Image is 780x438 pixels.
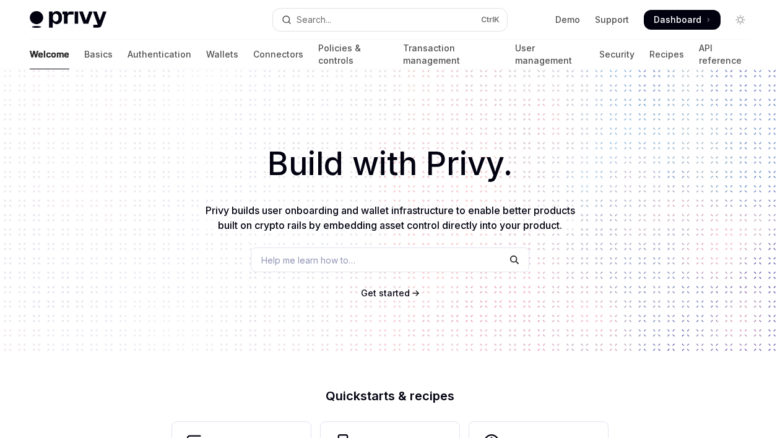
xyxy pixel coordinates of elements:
[515,40,584,69] a: User management
[253,40,303,69] a: Connectors
[84,40,113,69] a: Basics
[599,40,635,69] a: Security
[128,40,191,69] a: Authentication
[273,9,506,31] button: Open search
[30,40,69,69] a: Welcome
[699,40,750,69] a: API reference
[361,288,410,298] span: Get started
[649,40,684,69] a: Recipes
[30,11,106,28] img: light logo
[361,287,410,299] a: Get started
[261,254,355,267] span: Help me learn how to…
[206,204,575,231] span: Privy builds user onboarding and wallet infrastructure to enable better products built on crypto ...
[20,140,760,188] h1: Build with Privy.
[644,10,721,30] a: Dashboard
[595,14,629,26] a: Support
[297,12,331,27] div: Search...
[730,10,750,30] button: Toggle dark mode
[555,14,580,26] a: Demo
[206,40,238,69] a: Wallets
[403,40,500,69] a: Transaction management
[654,14,701,26] span: Dashboard
[481,15,500,25] span: Ctrl K
[318,40,388,69] a: Policies & controls
[172,390,608,402] h2: Quickstarts & recipes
